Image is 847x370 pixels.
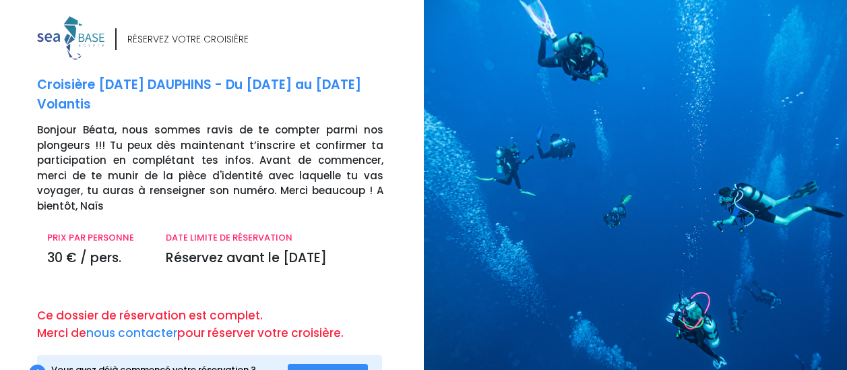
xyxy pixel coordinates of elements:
[166,231,383,245] p: DATE LIMITE DE RÉSERVATION
[37,16,104,60] img: logo_color1.png
[47,249,146,268] p: 30 € / pers.
[47,231,146,245] p: PRIX PAR PERSONNE
[37,75,414,114] p: Croisière [DATE] DAUPHINS - Du [DATE] au [DATE] Volantis
[166,249,383,268] p: Réservez avant le [DATE]
[37,307,414,342] p: Ce dossier de réservation est complet. Merci de pour réserver votre croisière.
[86,325,177,341] a: nous contacter
[127,32,249,47] div: RÉSERVEZ VOTRE CROISIÈRE
[37,123,414,214] p: Bonjour Béata, nous sommes ravis de te compter parmi nos plongeurs !!! Tu peux dès maintenant t’i...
